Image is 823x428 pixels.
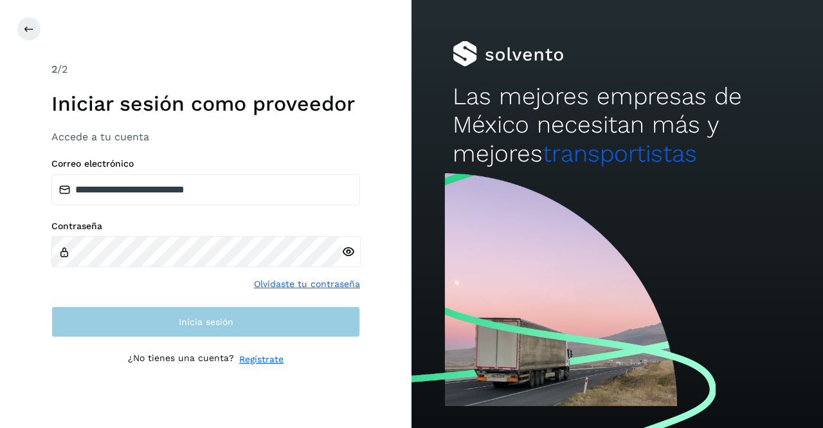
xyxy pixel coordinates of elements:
span: 2 [51,63,57,75]
button: Inicia sesión [51,306,360,337]
label: Correo electrónico [51,158,360,169]
h2: Las mejores empresas de México necesitan más y mejores [453,82,782,168]
label: Contraseña [51,221,360,232]
a: Regístrate [239,353,284,366]
h3: Accede a tu cuenta [51,131,360,143]
span: transportistas [543,140,697,167]
p: ¿No tienes una cuenta? [128,353,234,366]
span: Inicia sesión [179,317,233,326]
h1: Iniciar sesión como proveedor [51,91,360,116]
div: /2 [51,62,360,77]
a: Olvidaste tu contraseña [254,277,360,291]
